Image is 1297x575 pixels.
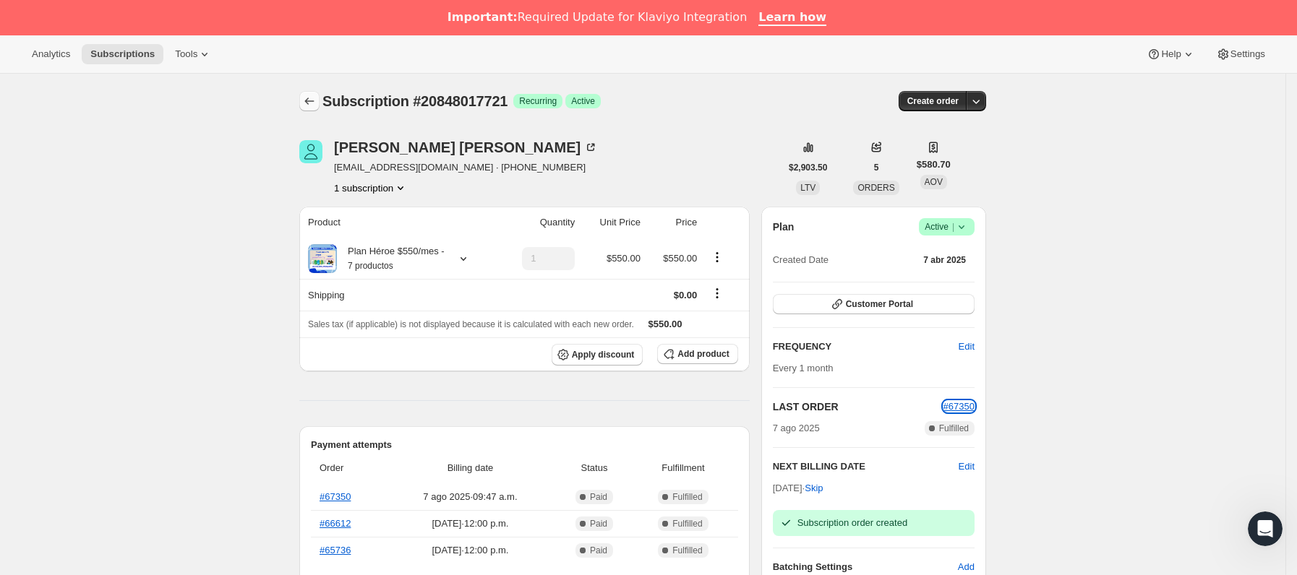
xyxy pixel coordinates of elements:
span: Fulfillment [637,461,729,475]
img: product img [308,244,337,273]
button: Shipping actions [706,285,729,301]
button: 5 [865,157,888,178]
span: ORDERS [857,183,894,193]
span: Analytics [32,48,70,60]
span: $550.00 [648,319,682,329]
span: 5 [874,162,879,173]
span: $0.00 [674,290,698,301]
span: LTV [800,183,816,193]
button: Tools [166,44,221,64]
h2: LAST ORDER [773,399,943,414]
span: Subscriptions [90,48,155,60]
span: AOV [925,177,943,187]
button: Product actions [334,181,408,195]
button: Customer Portal [773,294,975,314]
div: [PERSON_NAME] [PERSON_NAME] [334,140,598,155]
button: Subscriptions [299,91,320,111]
b: Important: [448,10,518,24]
h2: FREQUENCY [773,340,959,354]
button: Settings [1207,44,1274,64]
span: Billing date [389,461,552,475]
a: #67350 [320,491,351,502]
th: Price [645,207,701,238]
h2: NEXT BILLING DATE [773,459,959,474]
span: 7 abr 2025 [923,254,966,266]
span: | [952,221,954,233]
th: Order [311,452,385,484]
div: Plan Héroe $550/mes - [337,244,445,273]
span: Help [1161,48,1181,60]
button: Skip [796,477,831,500]
span: Subscription order created [797,517,907,528]
span: [DATE] · 12:00 p.m. [389,543,552,558]
span: Tools [175,48,197,60]
span: Edit [959,340,975,354]
span: Created Date [773,253,829,267]
span: Every 1 month [773,363,834,373]
button: Analytics [23,44,79,64]
a: Learn how [758,10,826,26]
th: Shipping [299,279,497,311]
span: Add [958,560,975,574]
span: $550.00 [607,253,641,264]
button: Apply discount [552,344,643,366]
span: Regina Gutierrez [299,140,322,163]
span: Skip [805,481,823,496]
th: Product [299,207,497,238]
button: Add product [657,344,737,364]
span: Paid [590,491,607,503]
span: Fulfilled [672,518,702,529]
button: 7 abr 2025 [915,250,975,270]
span: Add product [677,348,729,360]
div: Required Update for Klaviyo Integration [448,10,747,25]
span: Active [571,95,595,107]
button: Subscriptions [82,44,163,64]
span: [DATE] · 12:00 p.m. [389,516,552,531]
a: #66612 [320,518,351,529]
span: Paid [590,545,607,556]
button: Edit [959,459,975,474]
button: #67350 [943,399,975,414]
span: Recurring [519,95,557,107]
iframe: Intercom live chat [1248,511,1283,546]
a: #65736 [320,545,351,555]
h2: Plan [773,220,795,234]
button: Create order [899,91,967,111]
span: [DATE] · [773,483,823,493]
button: $2,903.50 [780,157,836,178]
span: Customer Portal [846,298,913,310]
h6: Batching Settings [773,560,958,574]
span: Fulfilled [672,545,702,556]
span: Fulfilled [672,491,702,503]
th: Quantity [497,207,579,238]
span: $2,903.50 [789,162,827,173]
th: Unit Price [579,207,645,238]
span: Fulfilled [939,423,969,434]
button: Edit [950,335,983,358]
span: Create order [907,95,959,107]
span: Settings [1230,48,1265,60]
h2: Payment attempts [311,438,738,452]
span: Sales tax (if applicable) is not displayed because it is calculated with each new order. [308,319,634,329]
a: #67350 [943,401,975,412]
span: [EMAIL_ADDRESS][DOMAIN_NAME] · [PHONE_NUMBER] [334,160,598,175]
span: $550.00 [663,253,697,264]
span: 7 ago 2025 [773,421,820,436]
span: Active [925,220,969,234]
span: Paid [590,518,607,529]
span: 7 ago 2025 · 09:47 a.m. [389,490,552,504]
span: Status [560,461,629,475]
span: Apply discount [572,349,635,360]
span: Subscription #20848017721 [322,93,508,109]
span: $580.70 [917,157,951,172]
button: Product actions [706,249,729,265]
small: 7 productos [348,261,393,271]
button: Help [1138,44,1204,64]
